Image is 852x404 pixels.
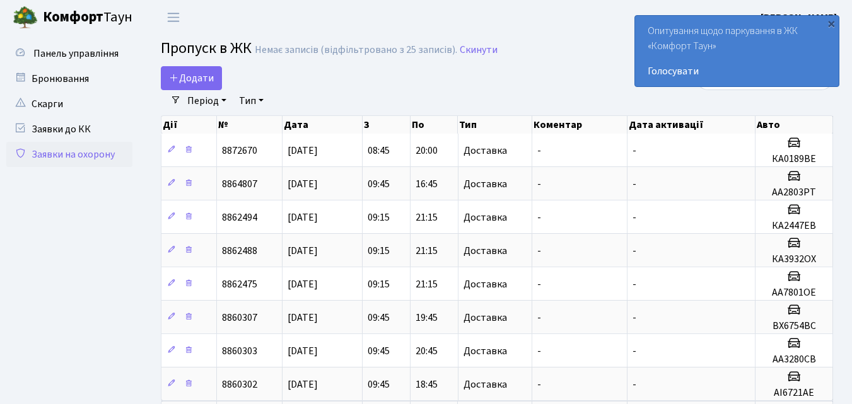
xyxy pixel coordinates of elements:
span: 16:45 [416,177,438,191]
span: - [633,277,636,291]
span: 19:45 [416,311,438,325]
span: 8862494 [222,211,257,224]
a: Період [182,90,231,112]
span: - [537,311,541,325]
th: Дії [161,116,217,134]
span: [DATE] [288,177,318,191]
th: Авто [756,116,833,134]
span: - [537,177,541,191]
span: 20:45 [416,344,438,358]
b: Комфорт [43,7,103,27]
h5: ВХ6754ВС [761,320,827,332]
span: Доставка [464,246,507,256]
div: × [825,17,837,30]
span: 8872670 [222,144,257,158]
span: - [537,277,541,291]
span: - [633,344,636,358]
span: Доставка [464,212,507,222]
h5: АІ6721АЕ [761,387,827,399]
span: [DATE] [288,311,318,325]
h5: АА2803РТ [761,187,827,199]
h5: АА3280СВ [761,354,827,366]
th: № [217,116,283,134]
a: [PERSON_NAME] [761,10,837,25]
span: 21:15 [416,244,438,258]
span: 8862488 [222,244,257,258]
span: 8862475 [222,277,257,291]
span: Панель управління [33,47,119,61]
th: Дата активації [627,116,756,134]
span: 09:45 [368,378,390,391]
a: Заявки до КК [6,117,132,142]
span: Пропуск в ЖК [161,37,252,59]
div: Немає записів (відфільтровано з 25 записів). [255,44,457,56]
span: Таун [43,7,132,28]
a: Панель управління [6,41,132,66]
a: Заявки на охорону [6,142,132,167]
span: 20:00 [416,144,438,158]
span: - [633,144,636,158]
span: Доставка [464,379,507,390]
button: Переключити навігацію [158,7,189,28]
th: По [411,116,458,134]
b: [PERSON_NAME] [761,11,837,25]
img: logo.png [13,5,38,30]
span: Додати [169,71,214,85]
span: 8860307 [222,311,257,325]
span: Доставка [464,179,507,189]
a: Голосувати [648,64,826,79]
span: - [537,378,541,391]
span: 8864807 [222,177,257,191]
span: Доставка [464,346,507,356]
span: 21:15 [416,211,438,224]
a: Додати [161,66,222,90]
span: 09:45 [368,344,390,358]
span: 8860303 [222,344,257,358]
span: [DATE] [288,378,318,391]
span: 08:45 [368,144,390,158]
th: Коментар [532,116,627,134]
span: Доставка [464,313,507,323]
span: [DATE] [288,277,318,291]
h5: КА0189ВЕ [761,153,827,165]
h5: АА7801ОЕ [761,287,827,299]
span: [DATE] [288,144,318,158]
h5: КА2447ЕВ [761,220,827,232]
span: 09:45 [368,177,390,191]
span: - [633,211,636,224]
span: - [633,177,636,191]
h5: КА3932ОХ [761,253,827,265]
span: - [537,144,541,158]
span: - [633,378,636,391]
span: [DATE] [288,211,318,224]
span: - [537,244,541,258]
span: - [633,244,636,258]
span: - [537,344,541,358]
span: 8860302 [222,378,257,391]
span: 09:45 [368,311,390,325]
span: Доставка [464,279,507,289]
span: [DATE] [288,244,318,258]
div: Опитування щодо паркування в ЖК «Комфорт Таун» [635,16,839,86]
a: Бронювання [6,66,132,91]
th: Дата [283,116,363,134]
span: 21:15 [416,277,438,291]
span: [DATE] [288,344,318,358]
a: Скинути [460,44,498,56]
span: Доставка [464,146,507,156]
th: Тип [458,116,532,134]
span: - [537,211,541,224]
span: - [633,311,636,325]
a: Скарги [6,91,132,117]
a: Тип [234,90,269,112]
th: З [363,116,411,134]
span: 09:15 [368,244,390,258]
span: 18:45 [416,378,438,391]
span: 09:15 [368,277,390,291]
span: 09:15 [368,211,390,224]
